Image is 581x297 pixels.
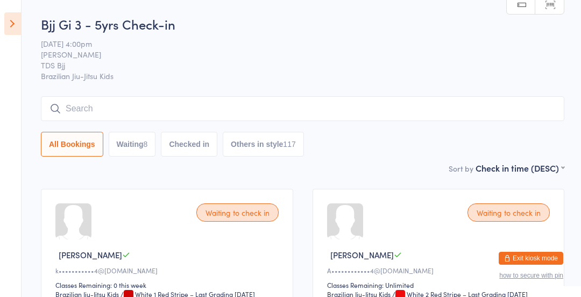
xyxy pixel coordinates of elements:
button: Waiting8 [109,132,156,157]
input: Search [41,96,564,121]
button: Exit kiosk mode [499,252,563,265]
h2: Bjj Gi 3 - 5yrs Check-in [41,15,564,33]
label: Sort by [449,163,473,174]
span: TDS Bjj [41,60,548,70]
button: Checked in [161,132,217,157]
span: [PERSON_NAME] [59,249,122,260]
div: 117 [283,140,295,148]
div: A••••••••••••4@[DOMAIN_NAME] [327,266,554,275]
span: [PERSON_NAME] [41,49,548,60]
span: Brazilian Jiu-Jitsu Kids [41,70,564,81]
span: [PERSON_NAME] [330,249,394,260]
div: Waiting to check in [196,203,279,222]
button: All Bookings [41,132,103,157]
div: Check in time (DESC) [476,162,564,174]
button: how to secure with pin [499,272,563,279]
div: Classes Remaining: 0 this week [55,280,282,289]
div: Classes Remaining: Unlimited [327,280,554,289]
button: Others in style117 [223,132,304,157]
div: Waiting to check in [467,203,550,222]
div: k•••••••••••4@[DOMAIN_NAME] [55,266,282,275]
div: 8 [144,140,148,148]
span: [DATE] 4:00pm [41,38,548,49]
